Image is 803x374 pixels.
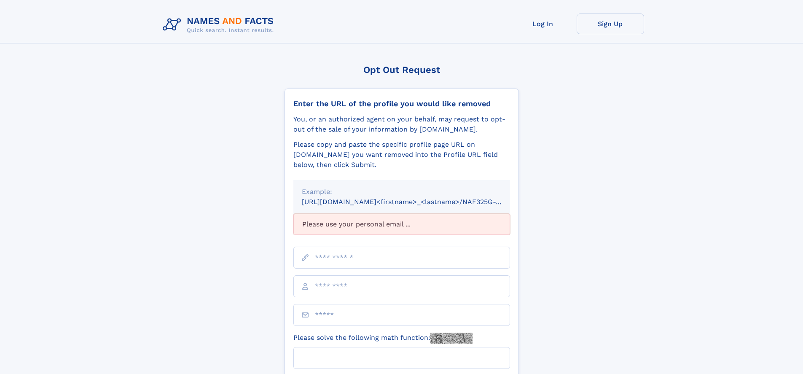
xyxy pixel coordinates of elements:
div: You, or an authorized agent on your behalf, may request to opt-out of the sale of your informatio... [293,114,510,135]
div: Opt Out Request [285,65,519,75]
img: Logo Names and Facts [159,13,281,36]
div: Please use your personal email ... [293,214,510,235]
div: Enter the URL of the profile you would like removed [293,99,510,108]
label: Please solve the following math function: [293,333,473,344]
div: Please copy and paste the specific profile page URL on [DOMAIN_NAME] you want removed into the Pr... [293,140,510,170]
div: Example: [302,187,502,197]
small: [URL][DOMAIN_NAME]<firstname>_<lastname>/NAF325G-xxxxxxxx [302,198,526,206]
a: Sign Up [577,13,644,34]
a: Log In [509,13,577,34]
